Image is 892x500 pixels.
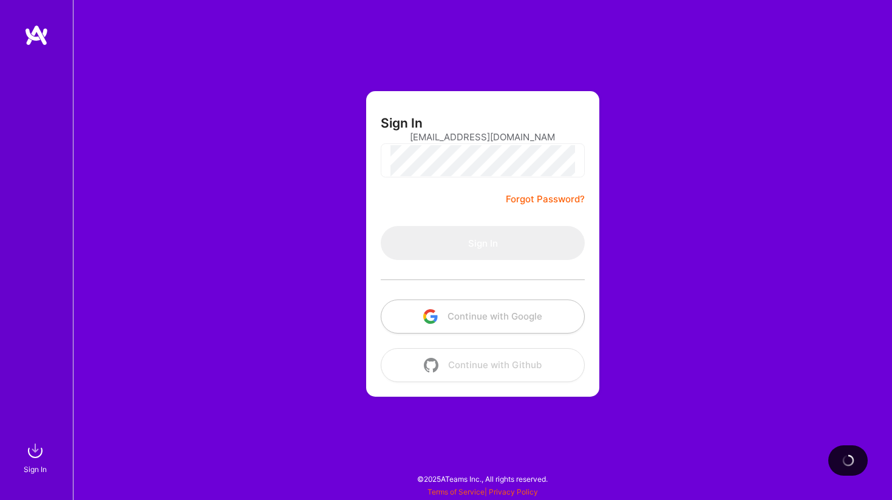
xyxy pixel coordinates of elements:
[410,122,556,152] input: Email...
[424,358,438,372] img: icon
[381,348,585,382] button: Continue with Github
[73,464,892,494] div: © 2025 ATeams Inc., All rights reserved.
[423,309,438,324] img: icon
[24,24,49,46] img: logo
[839,452,856,469] img: loading
[427,487,538,496] span: |
[381,300,585,334] button: Continue with Google
[489,487,538,496] a: Privacy Policy
[506,192,585,207] a: Forgot Password?
[23,439,47,463] img: sign in
[24,463,47,476] div: Sign In
[427,487,485,496] a: Terms of Service
[381,115,423,131] h3: Sign In
[26,439,47,476] a: sign inSign In
[381,226,585,260] button: Sign In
